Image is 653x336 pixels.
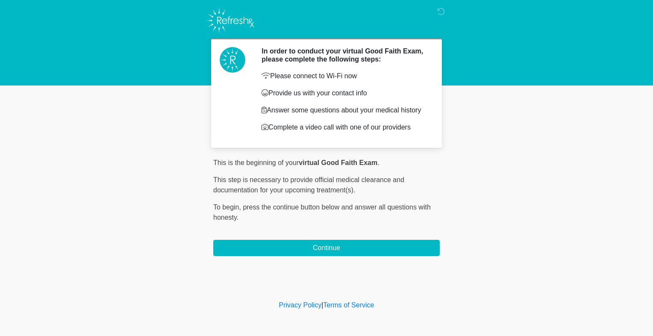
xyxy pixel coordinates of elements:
a: | [321,301,323,309]
img: Agent Avatar [220,47,245,73]
p: Complete a video call with one of our providers [262,122,427,133]
span: . [377,159,379,166]
span: This is the beginning of your [213,159,299,166]
span: press the continue button below and answer all questions with honesty. [213,203,431,221]
p: Answer some questions about your medical history [262,105,427,115]
span: This step is necessary to provide official medical clearance and documentation for your upcoming ... [213,176,404,194]
span: To begin, [213,203,243,211]
button: Continue [213,240,440,256]
img: Refresh RX Logo [205,6,256,35]
a: Privacy Policy [279,301,322,309]
p: Provide us with your contact info [262,88,427,98]
h2: In order to conduct your virtual Good Faith Exam, please complete the following steps: [262,47,427,63]
p: Please connect to Wi-Fi now [262,71,427,81]
strong: virtual Good Faith Exam [299,159,377,166]
a: Terms of Service [323,301,374,309]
